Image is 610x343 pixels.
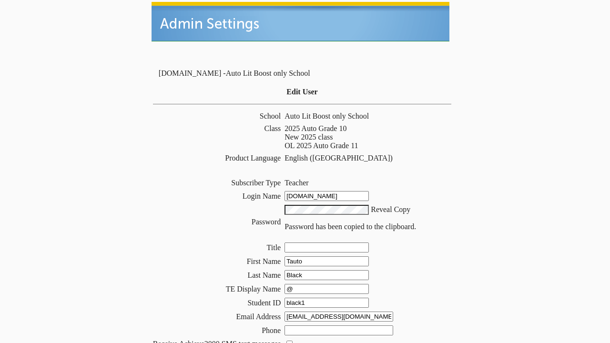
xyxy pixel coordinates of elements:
td: Last Name [152,270,283,282]
img: header [152,2,449,41]
td: Email Address [152,311,283,324]
td: [DOMAIN_NAME] - [159,69,337,78]
td: TE Display Name [152,283,283,296]
td: Student ID [152,297,283,310]
b: Edit User [286,88,317,96]
td: Phone [152,325,283,338]
td: School [152,111,283,123]
td: Product Language [152,153,283,165]
td: Teacher [284,178,454,190]
nobr: Auto Lit Boost only School [226,69,310,77]
td: English ([GEOGRAPHIC_DATA]) [284,153,454,165]
td: Title [152,242,283,255]
td: First Name [152,256,283,269]
span: Copy [394,205,411,213]
td: Subscriber Type [152,178,283,190]
td: Login Name [152,191,283,203]
td: Password [152,204,283,241]
td: 2025 Auto Grade 10 New 2025 class OL 2025 Auto Grade 11 [284,124,454,152]
td: Class [152,124,283,152]
span: Reveal [371,205,392,213]
p: Password has been copied to the clipboard. [285,222,451,231]
td: Auto Lit Boost only School [284,111,454,123]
